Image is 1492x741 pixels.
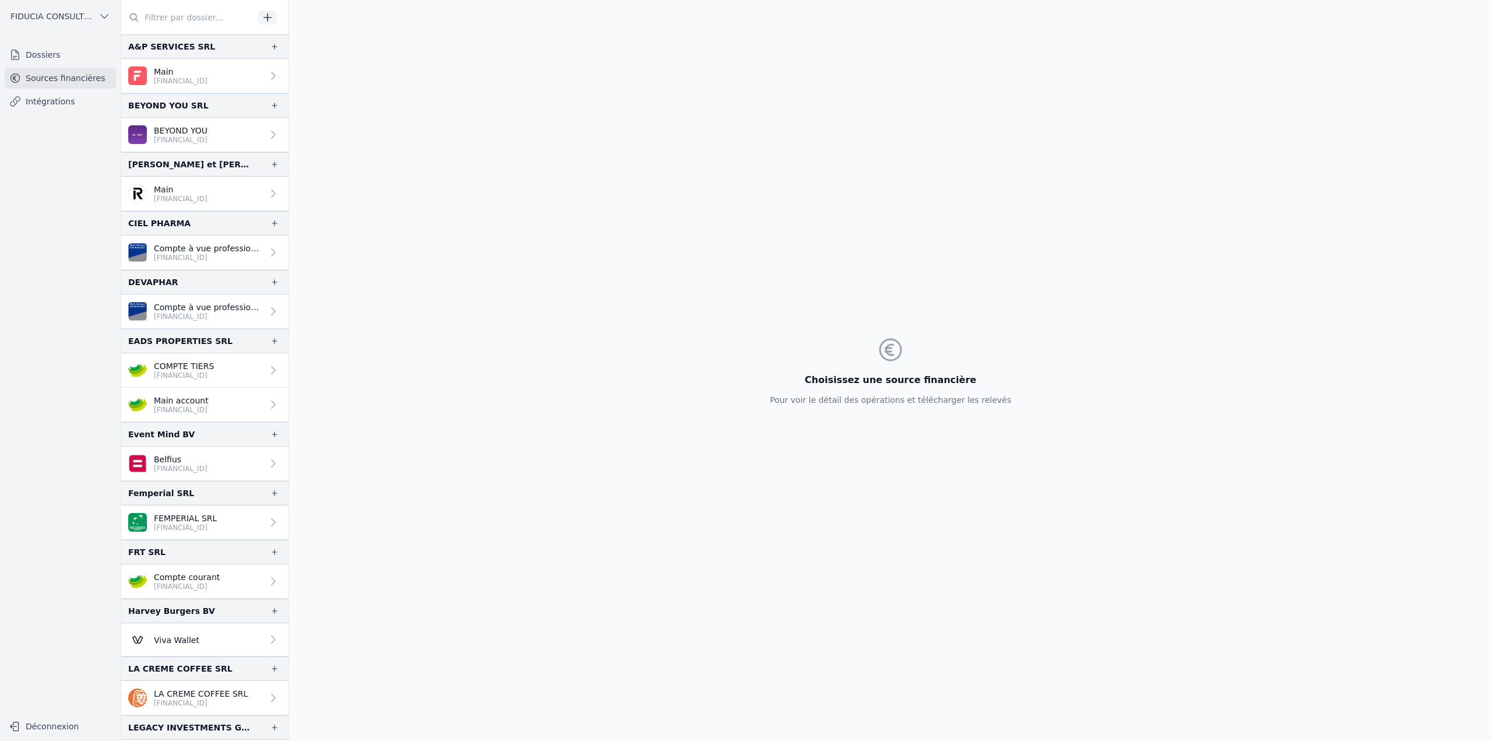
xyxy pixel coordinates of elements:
div: [PERSON_NAME] et [PERSON_NAME] [128,157,251,171]
div: LA CREME COFFEE SRL [128,662,233,676]
a: Belfius [FINANCIAL_ID] [121,447,288,481]
p: BEYOND YOU [154,125,207,136]
a: FEMPERIAL SRL [FINANCIAL_ID] [121,505,288,540]
img: belfius-1.png [128,454,147,473]
p: [FINANCIAL_ID] [154,405,209,415]
button: FIDUCIA CONSULTING SRL [5,7,116,26]
input: Filtrer par dossier... [121,7,254,28]
img: VAN_BREDA_JVBABE22XXX.png [128,243,147,262]
p: [FINANCIAL_ID] [154,582,220,591]
p: [FINANCIAL_ID] [154,135,207,145]
a: LA CREME COFFEE SRL [FINANCIAL_ID] [121,681,288,715]
div: DEVAPHAR [128,275,178,289]
p: Main [154,66,207,78]
img: crelan.png [128,395,147,414]
a: Viva Wallet [121,623,288,656]
a: BEYOND YOU [FINANCIAL_ID] [121,118,288,152]
div: LEGACY INVESTMENTS GROUP [128,721,251,735]
p: Compte à vue professionnel [154,301,263,313]
p: LA CREME COFFEE SRL [154,688,248,700]
p: Viva Wallet [154,634,199,646]
div: Event Mind BV [128,427,195,441]
a: Sources financières [5,68,116,89]
img: crelan.png [128,572,147,591]
div: CIEL PHARMA [128,216,191,230]
p: [FINANCIAL_ID] [154,76,207,86]
a: Compte à vue professionnel [FINANCIAL_ID] [121,236,288,270]
a: Main [FINANCIAL_ID] [121,177,288,211]
a: Intégrations [5,91,116,112]
p: [FINANCIAL_ID] [154,312,263,321]
p: Main account [154,395,209,406]
p: [FINANCIAL_ID] [154,464,207,473]
div: A&P SERVICES SRL [128,40,215,54]
img: BNP_BE_BUSINESS_GEBABEBB.png [128,513,147,532]
div: Harvey Burgers BV [128,604,215,618]
p: Belfius [154,454,207,465]
a: Dossiers [5,44,116,65]
p: FEMPERIAL SRL [154,512,217,524]
p: Compte courant [154,571,220,583]
img: FINOM_SOBKDEBB.png [128,66,147,85]
p: Pour voir le détail des opérations et télécharger les relevés [770,394,1011,406]
p: Main [154,184,207,195]
span: FIDUCIA CONSULTING SRL [10,10,94,22]
p: COMPTE TIERS [154,360,214,372]
p: [FINANCIAL_ID] [154,698,248,708]
img: BEOBANK_CTBKBEBX.png [128,125,147,144]
div: FRT SRL [128,545,166,559]
a: Main [FINANCIAL_ID] [121,59,288,93]
img: VAN_BREDA_JVBABE22XXX.png [128,302,147,321]
button: Déconnexion [5,717,116,736]
h3: Choisissez une source financière [770,373,1011,387]
p: [FINANCIAL_ID] [154,523,217,532]
a: COMPTE TIERS [FINANCIAL_ID] [121,353,288,388]
p: [FINANCIAL_ID] [154,371,214,380]
a: Main account [FINANCIAL_ID] [121,388,288,422]
p: [FINANCIAL_ID] [154,253,263,262]
p: Compte à vue professionnel [154,243,263,254]
img: Viva-Wallet.webp [128,630,147,649]
a: Compte à vue professionnel [FINANCIAL_ID] [121,294,288,329]
img: crelan.png [128,361,147,380]
img: revolut.png [128,184,147,203]
div: BEYOND YOU SRL [128,99,209,113]
p: [FINANCIAL_ID] [154,194,207,203]
div: Femperial SRL [128,486,194,500]
a: Compte courant [FINANCIAL_ID] [121,564,288,599]
img: ing.png [128,689,147,707]
div: EADS PROPERTIES SRL [128,334,233,348]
